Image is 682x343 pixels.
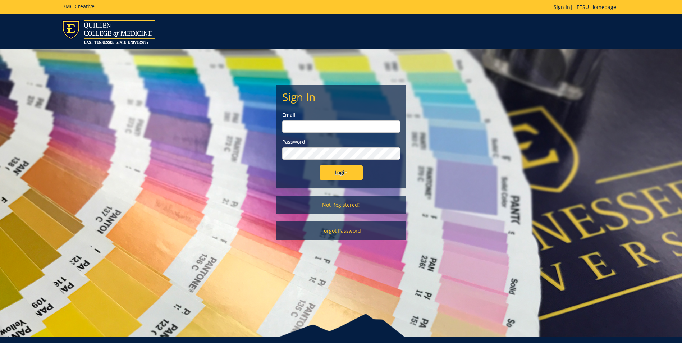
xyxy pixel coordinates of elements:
[276,196,406,214] a: Not Registered?
[554,4,570,10] a: Sign In
[282,91,400,103] h2: Sign In
[282,138,400,146] label: Password
[282,111,400,119] label: Email
[573,4,620,10] a: ETSU Homepage
[276,221,406,240] a: Forgot Password
[62,20,155,44] img: ETSU logo
[554,4,620,11] p: |
[320,165,363,180] input: Login
[62,4,95,9] h5: BMC Creative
